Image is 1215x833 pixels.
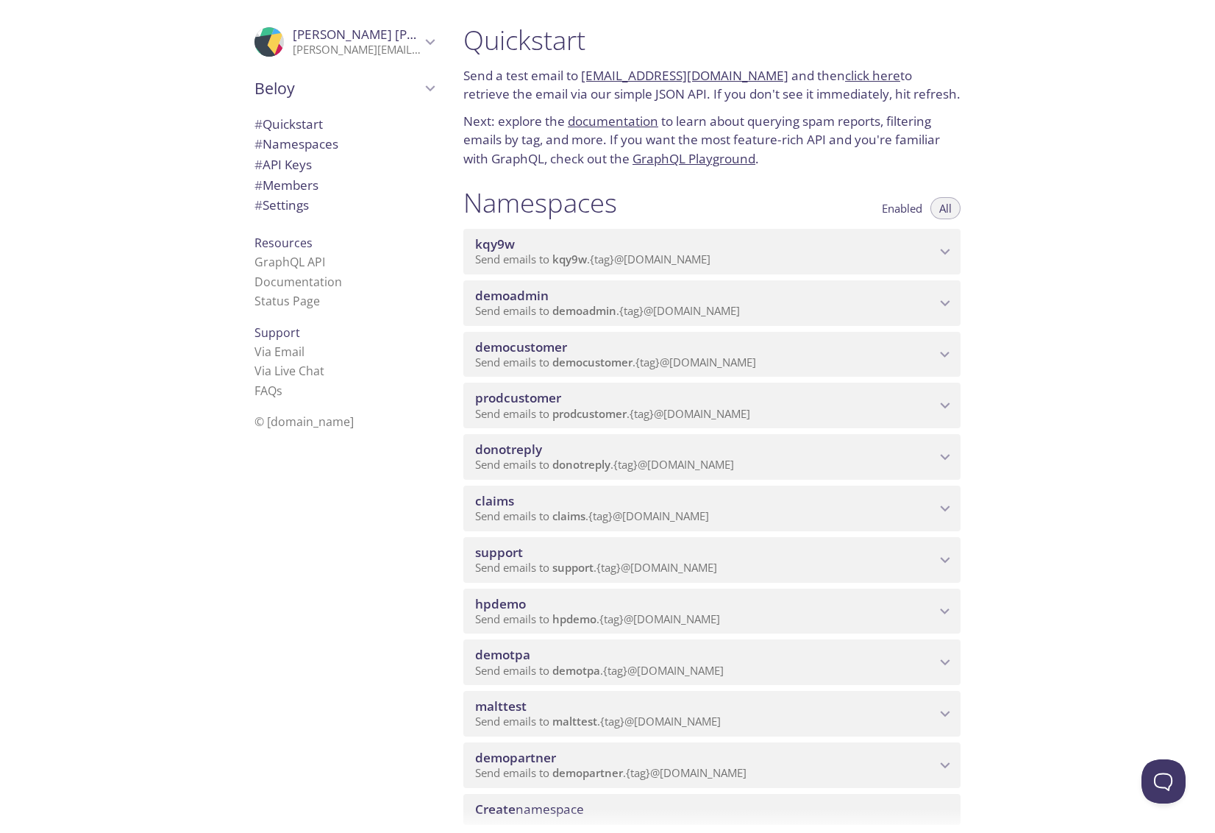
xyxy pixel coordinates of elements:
[254,414,354,430] span: © [DOMAIN_NAME]
[254,344,304,360] a: Via Email
[254,156,312,173] span: API Keys
[475,235,515,252] span: kqy9w
[254,254,325,270] a: GraphQL API
[254,274,342,290] a: Documentation
[243,18,446,66] div: Deepraj Khedekar
[463,383,961,428] div: prodcustomer namespace
[463,537,961,583] div: support namespace
[463,486,961,531] div: claims namespace
[254,325,300,341] span: Support
[463,186,617,219] h1: Namespaces
[254,383,282,399] a: FAQ
[475,765,747,780] span: Send emails to . {tag} @[DOMAIN_NAME]
[463,691,961,737] div: malttest namespace
[463,589,961,634] div: hpdemo namespace
[243,195,446,216] div: Team Settings
[873,197,931,219] button: Enabled
[254,156,263,173] span: #
[475,338,567,355] span: democustomer
[463,794,961,825] div: Create namespace
[463,742,961,788] div: demopartner namespace
[552,252,587,266] span: kqy9w
[463,66,961,104] p: Send a test email to and then to retrieve the email via our simple JSON API. If you don't see it ...
[254,363,324,379] a: Via Live Chat
[475,252,710,266] span: Send emails to . {tag} @[DOMAIN_NAME]
[568,113,658,130] a: documentation
[475,508,709,523] span: Send emails to . {tag} @[DOMAIN_NAME]
[463,112,961,169] p: Next: explore the to learn about querying spam reports, filtering emails by tag, and more. If you...
[552,303,616,318] span: demoadmin
[552,508,585,523] span: claims
[463,280,961,326] div: demoadmin namespace
[475,441,542,458] span: donotreply
[243,114,446,135] div: Quickstart
[475,612,720,626] span: Send emails to . {tag} @[DOMAIN_NAME]
[254,196,309,213] span: Settings
[293,26,494,43] span: [PERSON_NAME] [PERSON_NAME]
[463,434,961,480] div: donotreply namespace
[463,332,961,377] div: democustomer namespace
[475,560,717,575] span: Send emails to . {tag} @[DOMAIN_NAME]
[475,303,740,318] span: Send emails to . {tag} @[DOMAIN_NAME]
[475,749,556,766] span: demopartner
[552,714,597,729] span: malttest
[552,765,623,780] span: demopartner
[254,135,263,152] span: #
[475,663,724,678] span: Send emails to . {tag} @[DOMAIN_NAME]
[1141,759,1186,804] iframe: Help Scout Beacon - Open
[475,714,721,729] span: Send emails to . {tag} @[DOMAIN_NAME]
[254,78,421,99] span: Beloy
[254,177,318,194] span: Members
[475,389,561,406] span: prodcustomer
[463,229,961,274] div: kqy9w namespace
[254,196,263,213] span: #
[930,197,961,219] button: All
[463,639,961,685] div: demotpa namespace
[552,560,594,575] span: support
[293,43,421,57] p: [PERSON_NAME][EMAIL_ADDRESS][DOMAIN_NAME]
[475,646,530,663] span: demotpa
[277,383,282,399] span: s
[552,406,627,421] span: prodcustomer
[845,67,900,84] a: click here
[243,69,446,107] div: Beloy
[552,612,596,626] span: hpdemo
[475,544,523,561] span: support
[475,595,526,612] span: hpdemo
[633,150,755,167] a: GraphQL Playground
[243,155,446,175] div: API Keys
[254,293,320,309] a: Status Page
[475,355,756,369] span: Send emails to . {tag} @[DOMAIN_NAME]
[475,406,750,421] span: Send emails to . {tag} @[DOMAIN_NAME]
[243,134,446,155] div: Namespaces
[581,67,788,84] a: [EMAIL_ADDRESS][DOMAIN_NAME]
[475,698,527,715] span: malttest
[254,135,338,152] span: Namespaces
[552,457,610,472] span: donotreply
[243,175,446,196] div: Members
[475,457,734,472] span: Send emails to . {tag} @[DOMAIN_NAME]
[254,116,323,132] span: Quickstart
[254,116,263,132] span: #
[475,492,514,509] span: claims
[254,235,313,251] span: Resources
[552,663,600,678] span: demotpa
[254,177,263,194] span: #
[475,287,549,304] span: demoadmin
[552,355,633,369] span: democustomer
[463,24,961,57] h1: Quickstart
